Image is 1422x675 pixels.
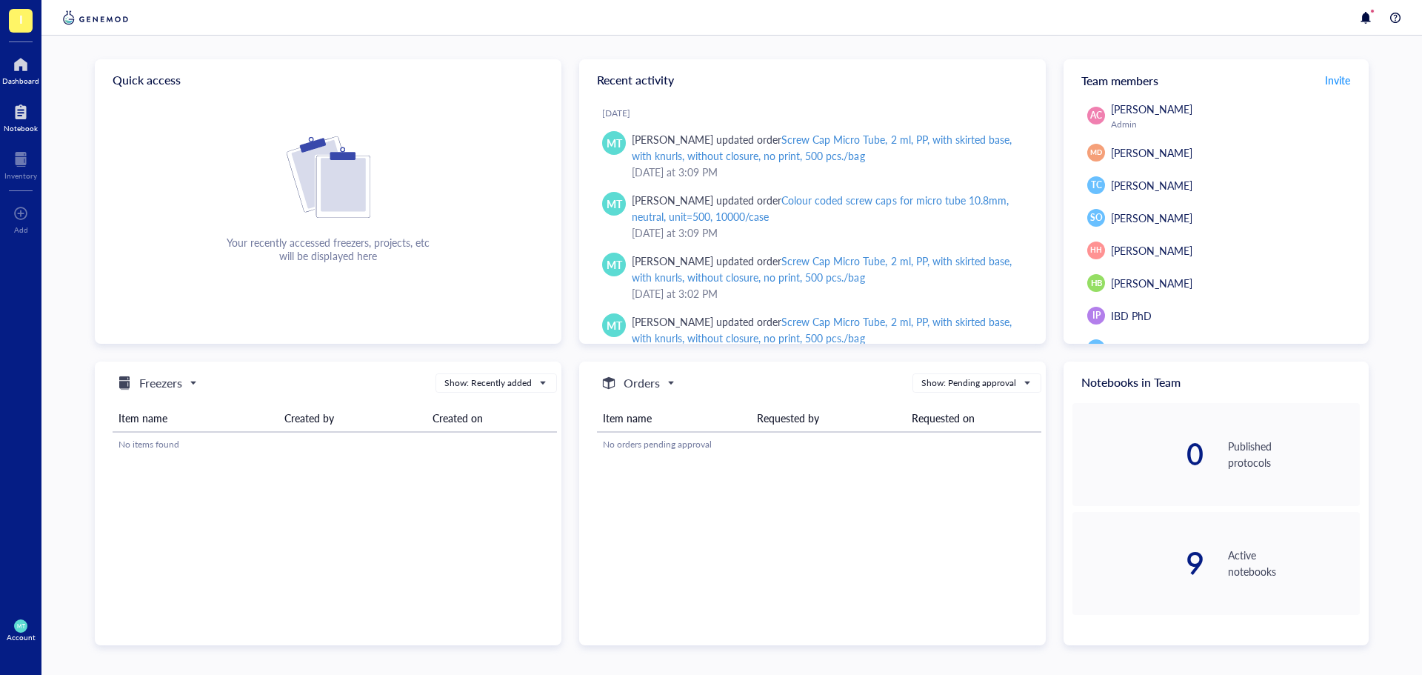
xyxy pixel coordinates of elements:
[597,405,751,432] th: Item name
[4,100,38,133] a: Notebook
[1111,308,1152,323] span: IBD PhD
[632,314,1012,345] div: Screw Cap Micro Tube, 2 ml, PP, with skirted base, with knurls, without closure, no print, 500 pc...
[1228,438,1360,470] div: Published protocols
[14,225,28,234] div: Add
[1090,277,1102,290] span: HB
[1111,102,1192,116] span: [PERSON_NAME]
[4,171,37,180] div: Inventory
[603,438,1035,451] div: No orders pending approval
[751,405,905,432] th: Requested by
[906,405,1041,432] th: Requested on
[591,307,1034,368] a: MT[PERSON_NAME] updated orderScrew Cap Micro Tube, 2 ml, PP, with skirted base, with knurls, with...
[591,247,1034,307] a: MT[PERSON_NAME] updated orderScrew Cap Micro Tube, 2 ml, PP, with skirted base, with knurls, with...
[632,132,1012,163] div: Screw Cap Micro Tube, 2 ml, PP, with skirted base, with knurls, without closure, no print, 500 pc...
[1111,210,1192,225] span: [PERSON_NAME]
[632,285,1022,302] div: [DATE] at 3:02 PM
[1090,245,1101,256] span: HH
[1324,68,1351,92] button: Invite
[632,164,1022,180] div: [DATE] at 3:09 PM
[632,253,1012,285] div: Screw Cap Micro Tube, 2 ml, PP, with skirted base, with knurls, without closure, no print, 500 pc...
[607,317,622,333] span: MT
[632,253,1022,285] div: [PERSON_NAME] updated order
[1325,73,1350,87] span: Invite
[632,192,1022,225] div: [PERSON_NAME] updated order
[1111,243,1192,258] span: [PERSON_NAME]
[591,125,1034,186] a: MT[PERSON_NAME] updated orderScrew Cap Micro Tube, 2 ml, PP, with skirted base, with knurls, with...
[444,376,532,390] div: Show: Recently added
[579,59,1046,101] div: Recent activity
[17,623,24,629] span: MT
[632,313,1022,346] div: [PERSON_NAME] updated order
[607,256,622,273] span: MT
[1072,439,1204,469] div: 0
[59,9,132,27] img: genemod-logo
[607,135,622,151] span: MT
[118,438,551,451] div: No items found
[1064,59,1369,101] div: Team members
[2,53,39,85] a: Dashboard
[1090,342,1101,355] span: KA
[2,76,39,85] div: Dashboard
[1228,547,1360,579] div: Active notebooks
[1090,147,1102,158] span: MD
[95,59,561,101] div: Quick access
[139,374,182,392] h5: Freezers
[227,236,430,262] div: Your recently accessed freezers, projects, etc will be displayed here
[19,10,23,28] span: I
[427,405,557,432] th: Created on
[113,405,278,432] th: Item name
[1111,178,1192,193] span: [PERSON_NAME]
[278,405,427,432] th: Created by
[4,147,37,180] a: Inventory
[591,186,1034,247] a: MT[PERSON_NAME] updated orderColour coded screw caps for micro tube 10.8mm, neutral, unit=500, 10...
[1111,145,1192,160] span: [PERSON_NAME]
[1111,341,1177,356] span: Kaline Arnauts
[921,376,1016,390] div: Show: Pending approval
[632,193,1009,224] div: Colour coded screw caps for micro tube 10.8mm, neutral, unit=500, 10000/case
[1072,548,1204,578] div: 9
[607,196,622,212] span: MT
[602,107,1034,119] div: [DATE]
[4,124,38,133] div: Notebook
[1090,109,1102,122] span: AC
[1111,119,1354,130] div: Admin
[1092,309,1101,322] span: IP
[287,136,370,218] img: Cf+DiIyRRx+BTSbnYhsZzE9to3+AfuhVxcka4spAAAAAElFTkSuQmCC
[1064,362,1369,403] div: Notebooks in Team
[1090,211,1103,225] span: SO
[632,131,1022,164] div: [PERSON_NAME] updated order
[1091,179,1102,192] span: TC
[7,633,36,642] div: Account
[624,374,660,392] h5: Orders
[1111,276,1192,290] span: [PERSON_NAME]
[632,225,1022,241] div: [DATE] at 3:09 PM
